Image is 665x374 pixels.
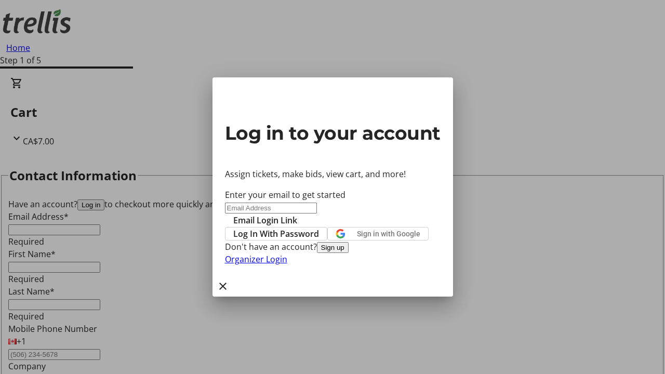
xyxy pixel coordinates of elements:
[225,241,441,253] div: Don't have an account?
[233,214,297,226] span: Email Login Link
[225,119,441,147] h2: Log in to your account
[225,168,441,180] p: Assign tickets, make bids, view cart, and more!
[225,189,345,201] label: Enter your email to get started
[225,253,287,265] a: Organizer Login
[317,242,349,253] button: Sign up
[225,227,327,241] button: Log In With Password
[212,276,233,297] button: Close
[225,214,305,226] button: Email Login Link
[327,227,429,241] button: Sign in with Google
[225,203,317,213] input: Email Address
[233,228,319,240] span: Log In With Password
[357,230,420,238] span: Sign in with Google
